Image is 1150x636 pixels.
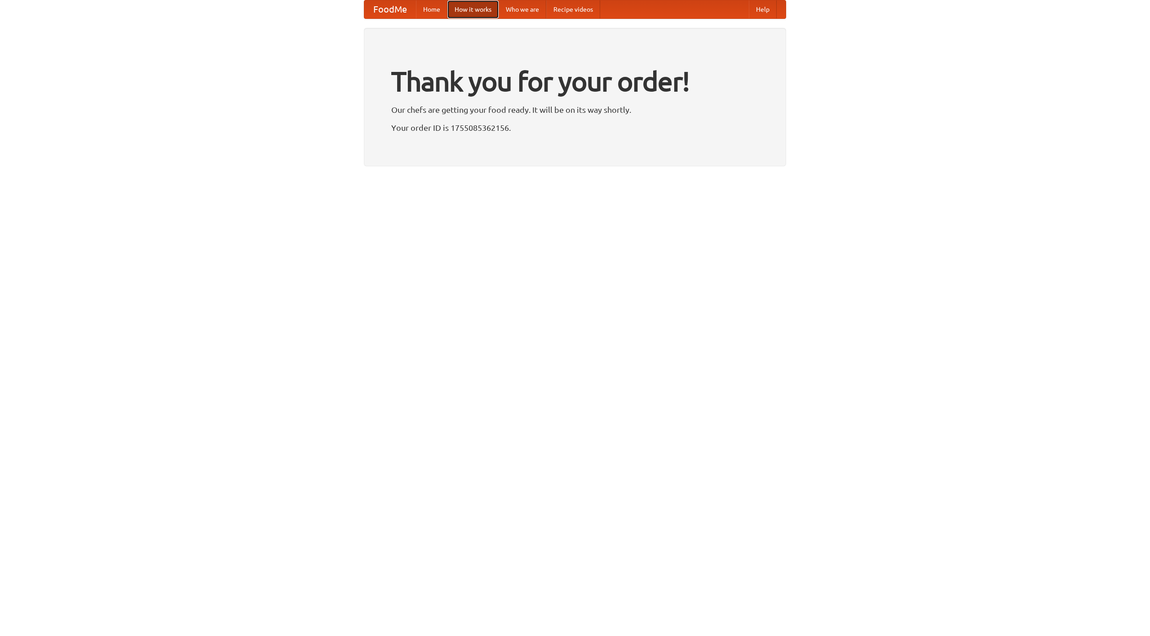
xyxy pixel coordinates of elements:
[391,121,759,134] p: Your order ID is 1755085362156.
[391,60,759,103] h1: Thank you for your order!
[447,0,499,18] a: How it works
[749,0,777,18] a: Help
[416,0,447,18] a: Home
[499,0,546,18] a: Who we are
[391,103,759,116] p: Our chefs are getting your food ready. It will be on its way shortly.
[364,0,416,18] a: FoodMe
[546,0,600,18] a: Recipe videos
